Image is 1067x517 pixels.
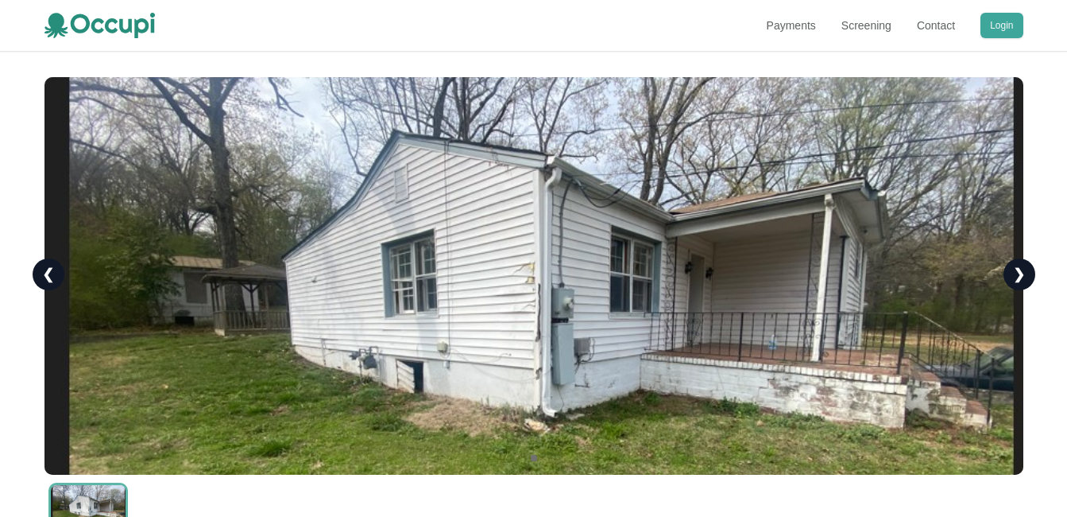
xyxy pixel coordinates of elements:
a: Payments [767,17,816,33]
a: Contact [917,17,955,33]
a: ❮ [33,258,64,290]
a: Screening [841,17,891,33]
button: Login [980,13,1023,38]
img: FRONT%20-%20SIDE%20OF%20HOME.jpg [44,77,1023,475]
a: ❯ [1003,258,1035,290]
